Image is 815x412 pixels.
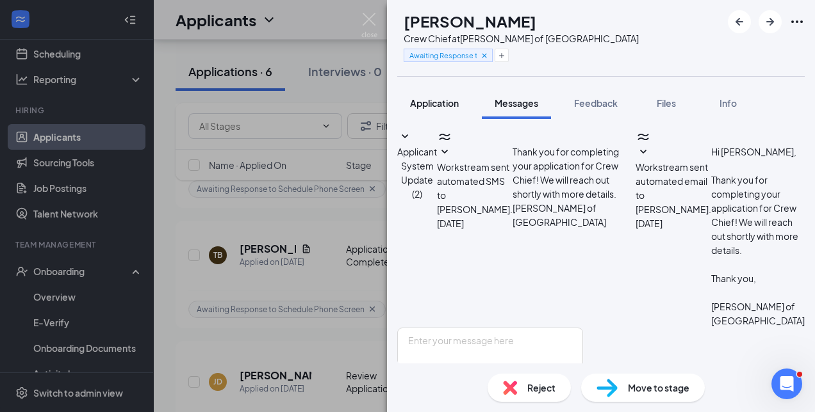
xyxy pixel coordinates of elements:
[728,10,751,33] button: ArrowLeftNew
[437,129,452,145] svg: WorkstreamLogo
[711,299,805,328] p: [PERSON_NAME] of [GEOGRAPHIC_DATA]
[789,14,805,29] svg: Ellipses
[732,14,747,29] svg: ArrowLeftNew
[711,145,805,159] p: Hi [PERSON_NAME],
[397,146,437,200] span: Applicant System Update (2)
[397,129,413,145] svg: SmallChevronDown
[480,51,489,60] svg: Cross
[636,145,651,160] svg: SmallChevronDown
[397,129,437,201] button: SmallChevronDownApplicant System Update (2)
[409,50,477,61] span: Awaiting Response to Schedule Phone Screen
[410,97,459,109] span: Application
[636,129,651,145] svg: WorkstreamLogo
[437,161,513,215] span: Workstream sent automated SMS to [PERSON_NAME].
[574,97,618,109] span: Feedback
[513,146,619,228] span: Thank you for completing your application for Crew Chief! We will reach out shortly with more det...
[404,10,536,32] h1: [PERSON_NAME]
[762,14,778,29] svg: ArrowRight
[636,216,663,230] span: [DATE]
[771,368,802,399] iframe: Intercom live chat
[711,271,805,285] p: Thank you,
[437,145,452,160] svg: SmallChevronDown
[498,52,506,59] svg: Plus
[404,32,639,45] div: Crew Chief at [PERSON_NAME] of [GEOGRAPHIC_DATA]
[495,97,538,109] span: Messages
[437,216,464,230] span: [DATE]
[495,49,509,62] button: Plus
[527,381,556,395] span: Reject
[628,381,689,395] span: Move to stage
[711,173,805,257] p: Thank you for completing your application for Crew Chief! We will reach out shortly with more det...
[657,97,676,109] span: Files
[759,10,782,33] button: ArrowRight
[636,161,711,215] span: Workstream sent automated email to [PERSON_NAME].
[720,97,737,109] span: Info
